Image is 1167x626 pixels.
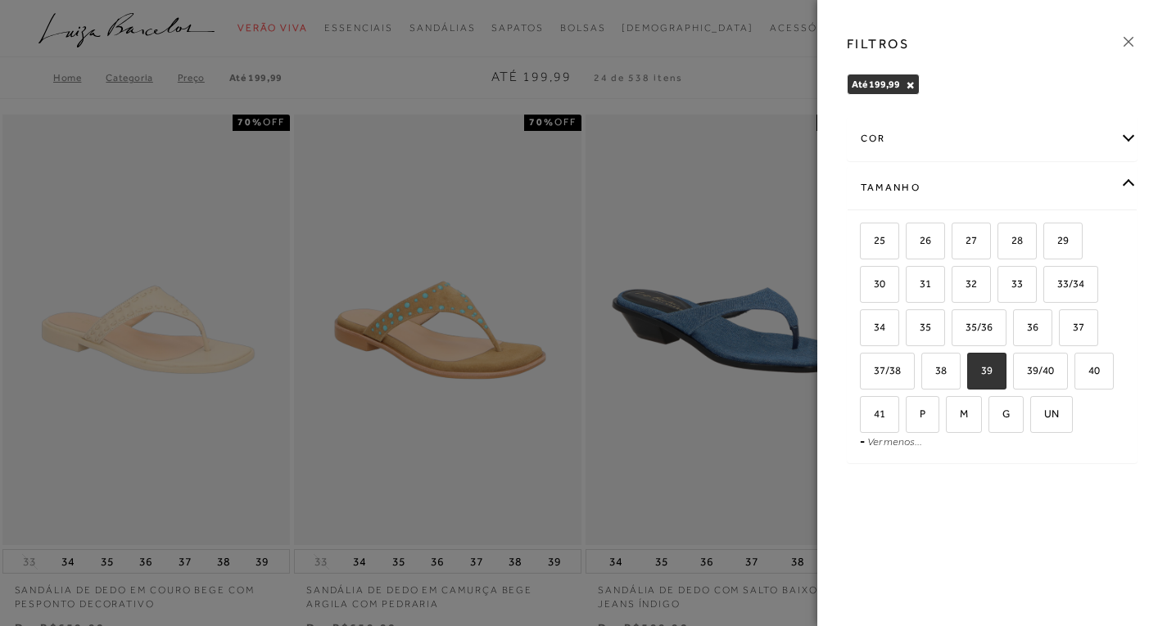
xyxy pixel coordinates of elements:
span: 37/38 [862,364,901,376]
span: 33/34 [1045,277,1084,290]
input: 26 [903,235,920,251]
input: 27 [949,235,966,251]
input: 41 [857,408,874,425]
input: 39/40 [1011,365,1027,381]
span: 35 [907,321,931,333]
a: Ver menos... [867,435,922,448]
input: 28 [995,235,1011,251]
h3: FILTROS [847,34,910,53]
button: Até 199,99 Close [906,79,915,91]
span: 30 [862,277,885,290]
input: 35 [903,322,920,338]
span: 40 [1076,364,1100,376]
input: 40 [1072,365,1088,381]
span: 41 [862,408,885,420]
span: 29 [1045,234,1069,246]
input: G [986,408,1002,425]
span: 32 [953,277,977,290]
span: P [907,408,925,420]
span: G [990,408,1010,420]
div: Tamanho [848,166,1138,209]
input: 31 [903,278,920,295]
span: 33 [999,277,1023,290]
input: 25 [857,235,874,251]
input: 33 [995,278,1011,295]
input: 37 [1056,322,1073,338]
span: 28 [999,234,1023,246]
span: 35/36 [953,321,993,333]
span: 34 [862,321,885,333]
div: cor [848,117,1138,160]
input: 39 [965,365,981,381]
span: 26 [907,234,931,246]
input: 36 [1011,322,1027,338]
span: - [860,435,865,448]
span: 36 [1015,321,1038,333]
span: 39/40 [1015,364,1054,376]
span: 31 [907,277,931,290]
input: 37/38 [857,365,874,381]
input: 38 [919,365,935,381]
span: 27 [953,234,977,246]
span: 37 [1061,321,1084,333]
input: P [903,408,920,425]
span: UN [1032,408,1059,420]
input: UN [1028,408,1044,425]
span: M [948,408,968,420]
input: 34 [857,322,874,338]
span: Até 199,99 [852,79,900,90]
input: M [943,408,960,425]
span: 39 [969,364,993,376]
input: 33/34 [1041,278,1057,295]
span: 38 [923,364,947,376]
input: 35/36 [949,322,966,338]
input: 29 [1041,235,1057,251]
span: 25 [862,234,885,246]
input: 30 [857,278,874,295]
input: 32 [949,278,966,295]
